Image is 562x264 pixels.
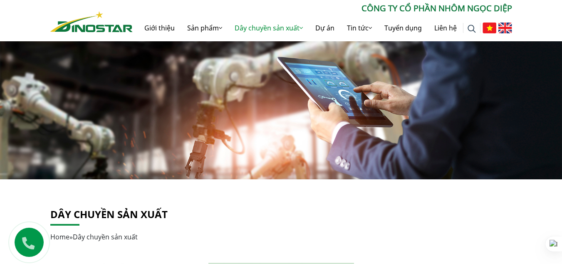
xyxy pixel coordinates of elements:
a: Tuyển dụng [378,15,428,41]
img: search [468,25,476,33]
p: CÔNG TY CỔ PHẦN NHÔM NGỌC DIỆP [133,2,512,15]
img: English [498,23,512,33]
a: Dây chuyền sản xuất [50,207,168,221]
a: Giới thiệu [138,15,181,41]
a: Dự án [309,15,341,41]
a: Tin tức [341,15,378,41]
a: Sản phẩm [181,15,228,41]
div: » [50,232,508,242]
a: Liên hệ [428,15,463,41]
span: Dây chuyền sản xuất [73,232,138,241]
a: Home [50,232,69,241]
img: Nhôm Dinostar [50,11,133,32]
a: Dây chuyền sản xuất [228,15,309,41]
img: Tiếng Việt [483,23,496,33]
